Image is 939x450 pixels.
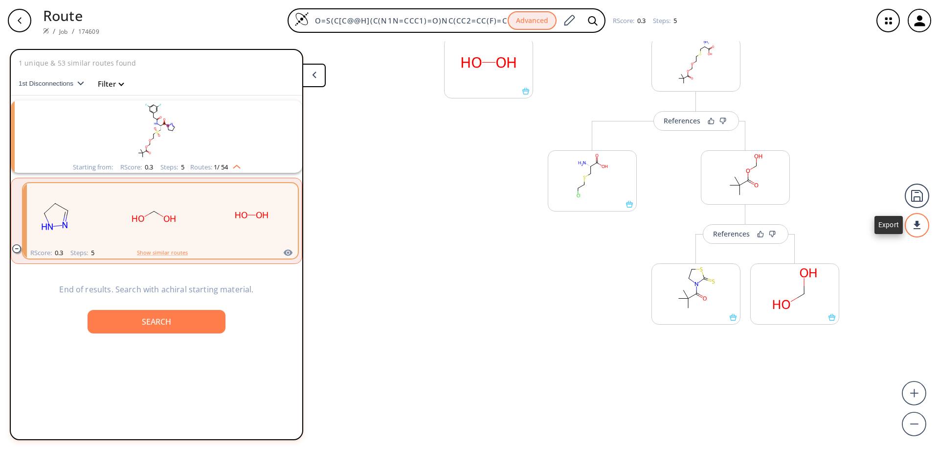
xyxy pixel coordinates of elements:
span: 5 [672,16,677,25]
input: Enter SMILES [309,16,508,25]
svg: CC(C)(C)C(=O)OCOCCSC[C@H](N)C(=O)O [652,38,740,88]
li: / [53,26,55,36]
div: RScore : [120,164,153,170]
svg: C1=NNCC1 [12,185,100,246]
ul: clusters [11,95,302,269]
div: RScore : [30,250,63,256]
img: Spaya logo [43,28,49,34]
span: 1st Disconnections [19,80,77,87]
div: Steps : [70,250,94,256]
div: Search [95,318,218,326]
button: References [703,224,788,244]
p: End of results. Search with achiral starting material. [54,284,259,295]
p: Route [43,5,99,26]
div: References [713,231,750,237]
svg: OCO [751,264,839,314]
p: 1 unique & 53 similar routes found [19,58,136,68]
svg: N[C@@H](CSCCCl)C(=O)O [548,151,636,201]
svg: OCO [110,185,198,246]
span: 5 [179,163,184,171]
span: 0.3 [636,16,646,25]
a: Job [59,27,67,36]
div: Steps : [160,164,184,170]
div: References [664,118,700,124]
div: Export [874,216,903,234]
div: Routes: [190,164,241,170]
img: Logo Spaya [294,12,309,26]
div: Starting from: [73,164,113,170]
span: 0.3 [143,163,153,171]
svg: CC(C)(C)C(=O)OCOCCS(=O)(=O)C[C@H](NC(=O)Cc1cc(F)cc(F)c1)C(=O)N1CCC=N1 [29,100,284,162]
li: / [72,26,74,36]
span: 5 [89,248,94,257]
svg: OO [445,38,533,88]
button: Show similar routes [137,248,188,257]
div: RScore : [613,18,646,24]
svg: CC(C)(C)C(=O)OCO [701,151,789,201]
svg: CC(C)(C)C(=O)N1CCSC1=S [652,264,740,314]
svg: OO [207,185,295,246]
img: Up [228,161,241,169]
a: 174609 [78,27,99,36]
div: Steps : [653,18,677,24]
button: Advanced [508,11,557,30]
span: 0.3 [53,248,63,257]
button: Filter [92,80,123,88]
span: 1 / 54 [214,164,228,170]
button: References [653,111,739,131]
button: 1st Disconnections [19,72,92,95]
button: Search [88,310,225,333]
